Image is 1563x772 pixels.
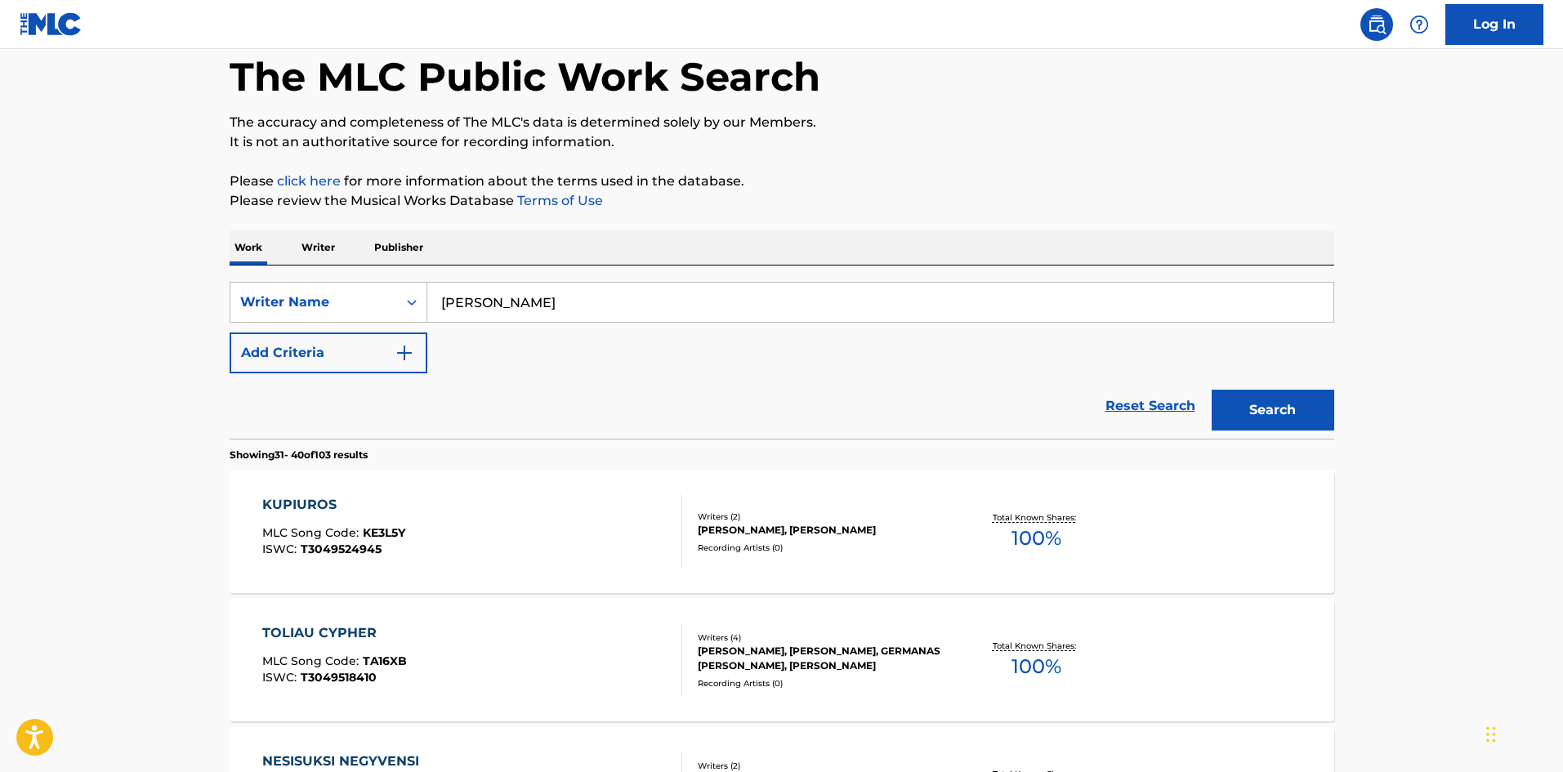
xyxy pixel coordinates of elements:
p: Publisher [369,230,428,265]
iframe: Chat Widget [1481,694,1563,772]
span: TA16XB [363,654,407,668]
p: Work [230,230,267,265]
span: MLC Song Code : [262,654,363,668]
a: Reset Search [1097,388,1204,424]
span: 100 % [1011,524,1061,553]
button: Search [1212,390,1334,431]
p: Showing 31 - 40 of 103 results [230,448,368,462]
span: ISWC : [262,670,301,685]
p: Total Known Shares: [993,640,1080,652]
p: It is not an authoritative source for recording information. [230,132,1334,152]
p: Please for more information about the terms used in the database. [230,172,1334,191]
span: KE3L5Y [363,525,405,540]
p: Total Known Shares: [993,511,1080,524]
a: TOLIAU CYPHERMLC Song Code:TA16XBISWC:T3049518410Writers (4)[PERSON_NAME], [PERSON_NAME], GERMANA... [230,599,1334,721]
span: T3049518410 [301,670,377,685]
div: [PERSON_NAME], [PERSON_NAME] [698,523,944,538]
div: KUPIUROS [262,495,405,515]
div: Recording Artists ( 0 ) [698,677,944,689]
div: Writers ( 2 ) [698,760,944,772]
form: Search Form [230,282,1334,439]
span: T3049524945 [301,542,382,556]
div: Drag [1486,710,1496,759]
div: TOLIAU CYPHER [262,623,407,643]
div: [PERSON_NAME], [PERSON_NAME], GERMANAS [PERSON_NAME], [PERSON_NAME] [698,644,944,673]
span: 100 % [1011,652,1061,681]
div: Writers ( 4 ) [698,631,944,644]
div: Writer Name [240,292,387,312]
a: KUPIUROSMLC Song Code:KE3L5YISWC:T3049524945Writers (2)[PERSON_NAME], [PERSON_NAME]Recording Arti... [230,471,1334,593]
span: ISWC : [262,542,301,556]
img: help [1409,15,1429,34]
div: Recording Artists ( 0 ) [698,542,944,554]
span: MLC Song Code : [262,525,363,540]
a: click here [277,173,341,189]
img: search [1367,15,1387,34]
a: Terms of Use [514,193,603,208]
h1: The MLC Public Work Search [230,52,820,101]
button: Add Criteria [230,332,427,373]
a: Public Search [1360,8,1393,41]
p: The accuracy and completeness of The MLC's data is determined solely by our Members. [230,113,1334,132]
div: NESISUKSI NEGYVENSI [262,752,427,771]
p: Writer [297,230,340,265]
p: Please review the Musical Works Database [230,191,1334,211]
div: Help [1403,8,1436,41]
a: Log In [1445,4,1543,45]
img: MLC Logo [20,12,83,36]
img: 9d2ae6d4665cec9f34b9.svg [395,343,414,363]
div: Writers ( 2 ) [698,511,944,523]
